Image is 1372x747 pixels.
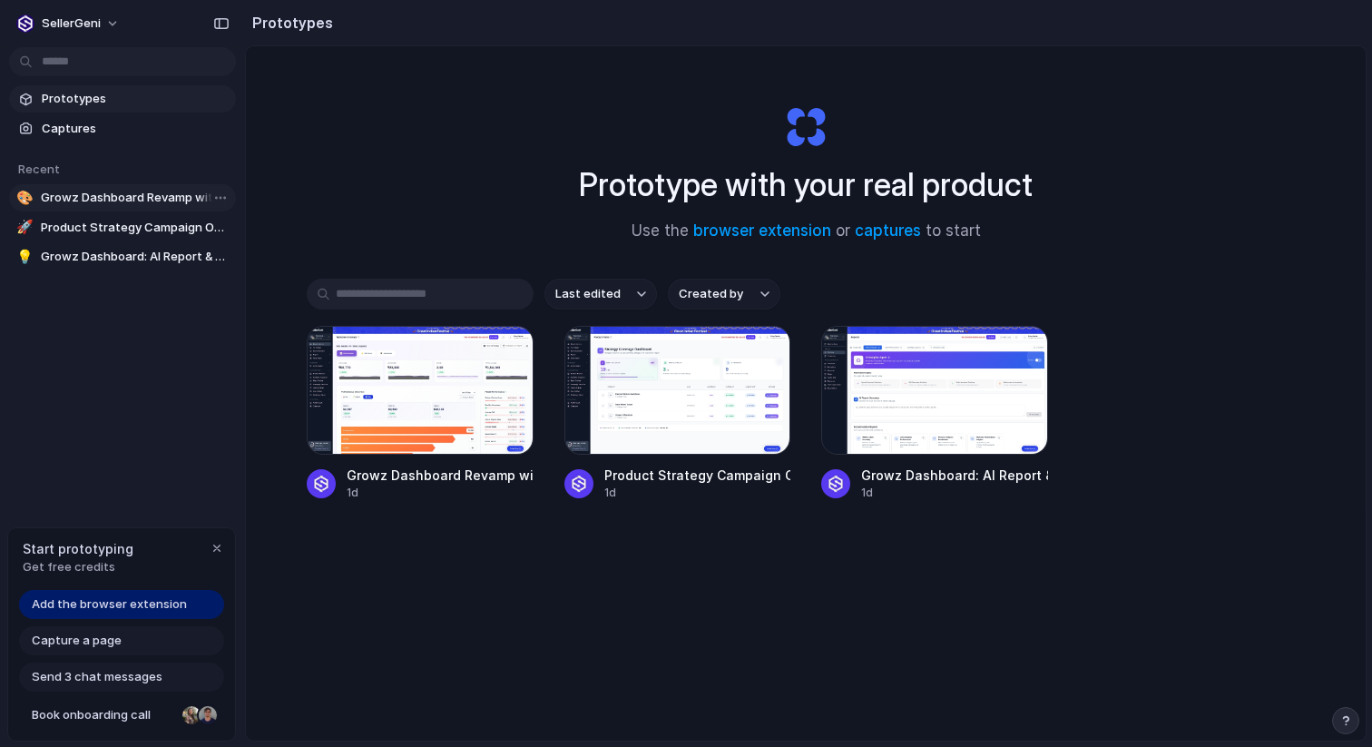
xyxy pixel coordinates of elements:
button: Last edited [544,279,657,310]
span: Capture a page [32,632,122,650]
span: Book onboarding call [32,706,175,724]
a: Product Strategy Campaign OverviewProduct Strategy Campaign Overview1d [564,326,791,501]
a: Growz Dashboard Revamp with shadcn-uiGrowz Dashboard Revamp with shadcn-ui1d [307,326,534,501]
div: 1d [861,485,1048,501]
span: Start prototyping [23,539,133,558]
span: SellerGeni [42,15,101,33]
button: Created by [668,279,780,310]
a: Prototypes [9,85,236,113]
span: Product Strategy Campaign Overview [41,219,229,237]
a: browser extension [693,221,831,240]
div: Christian Iacullo [197,704,219,726]
div: 🎨 [16,189,34,207]
div: Product Strategy Campaign Overview [604,466,791,485]
div: 1d [347,485,534,501]
div: 🚀 [16,219,34,237]
div: Nicole Kubica [181,704,202,726]
div: Growz Dashboard: AI Report & Alerts Section [861,466,1048,485]
span: Growz Dashboard: AI Report & Alerts Section [41,248,229,266]
div: Growz Dashboard Revamp with shadcn-ui [347,466,534,485]
a: 🎨Growz Dashboard Revamp with shadcn-ui [9,184,236,211]
span: Last edited [555,285,621,303]
h2: Prototypes [245,12,333,34]
a: Growz Dashboard: AI Report & Alerts SectionGrowz Dashboard: AI Report & Alerts Section1d [821,326,1048,501]
div: 1d [604,485,791,501]
span: Growz Dashboard Revamp with shadcn-ui [41,189,229,207]
span: Add the browser extension [32,595,187,614]
a: 🚀Product Strategy Campaign Overview [9,214,236,241]
a: 💡Growz Dashboard: AI Report & Alerts Section [9,243,236,270]
span: Recent [18,162,60,176]
span: Prototypes [42,90,229,108]
button: SellerGeni [9,9,129,38]
span: Captures [42,120,229,138]
span: Use the or to start [632,220,981,243]
span: Send 3 chat messages [32,668,162,686]
a: captures [855,221,921,240]
span: Get free credits [23,558,133,576]
a: Book onboarding call [19,701,224,730]
h1: Prototype with your real product [579,161,1033,209]
span: Created by [679,285,743,303]
a: Captures [9,115,236,143]
div: 💡 [16,248,34,266]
